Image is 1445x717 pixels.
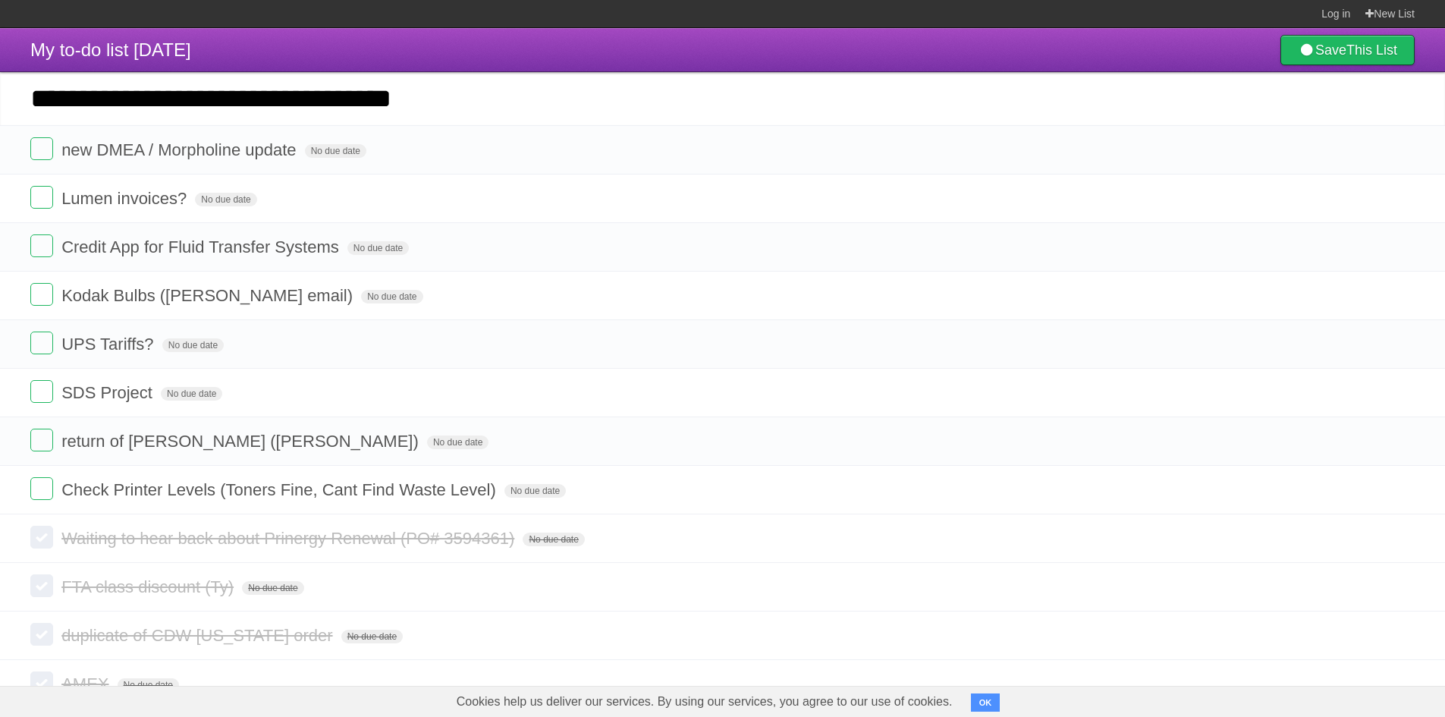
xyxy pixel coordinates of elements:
[30,380,53,403] label: Done
[341,630,403,643] span: No due date
[30,526,53,549] label: Done
[523,533,584,546] span: No due date
[30,477,53,500] label: Done
[1346,42,1397,58] b: This List
[30,137,53,160] label: Done
[30,283,53,306] label: Done
[30,429,53,451] label: Done
[361,290,423,303] span: No due date
[441,687,968,717] span: Cookies help us deliver our services. By using our services, you agree to our use of cookies.
[305,144,366,158] span: No due date
[30,623,53,646] label: Done
[30,234,53,257] label: Done
[61,383,156,402] span: SDS Project
[242,581,303,595] span: No due date
[30,186,53,209] label: Done
[61,480,500,499] span: Check Printer Levels (Toners Fine, Cant Find Waste Level)
[30,39,191,60] span: My to-do list [DATE]
[61,529,518,548] span: Waiting to hear back about Prinergy Renewal (PO# 3594361)
[61,577,237,596] span: FTA class discount (Ty)
[61,286,357,305] span: Kodak Bulbs ([PERSON_NAME] email)
[61,189,190,208] span: Lumen invoices?
[161,387,222,401] span: No due date
[427,436,488,449] span: No due date
[195,193,256,206] span: No due date
[118,678,179,692] span: No due date
[30,574,53,597] label: Done
[30,671,53,694] label: Done
[30,332,53,354] label: Done
[347,241,409,255] span: No due date
[971,693,1001,712] button: OK
[504,484,566,498] span: No due date
[61,237,343,256] span: Credit App for Fluid Transfer Systems
[61,675,112,693] span: AMEX
[61,432,423,451] span: return of [PERSON_NAME] ([PERSON_NAME])
[162,338,224,352] span: No due date
[61,335,157,354] span: UPS Tariffs?
[61,140,300,159] span: new DMEA / Morpholine update
[1280,35,1415,65] a: SaveThis List
[61,626,336,645] span: duplicate of CDW [US_STATE] order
